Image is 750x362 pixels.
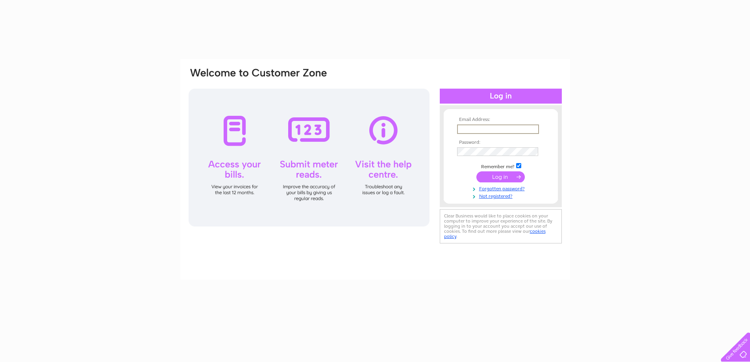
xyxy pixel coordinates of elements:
div: Clear Business would like to place cookies on your computer to improve your experience of the sit... [440,209,562,243]
td: Remember me? [455,162,546,170]
input: Submit [476,171,525,182]
th: Email Address: [455,117,546,123]
a: cookies policy [444,228,546,239]
th: Password: [455,140,546,145]
a: Not registered? [457,192,546,199]
a: Forgotten password? [457,184,546,192]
